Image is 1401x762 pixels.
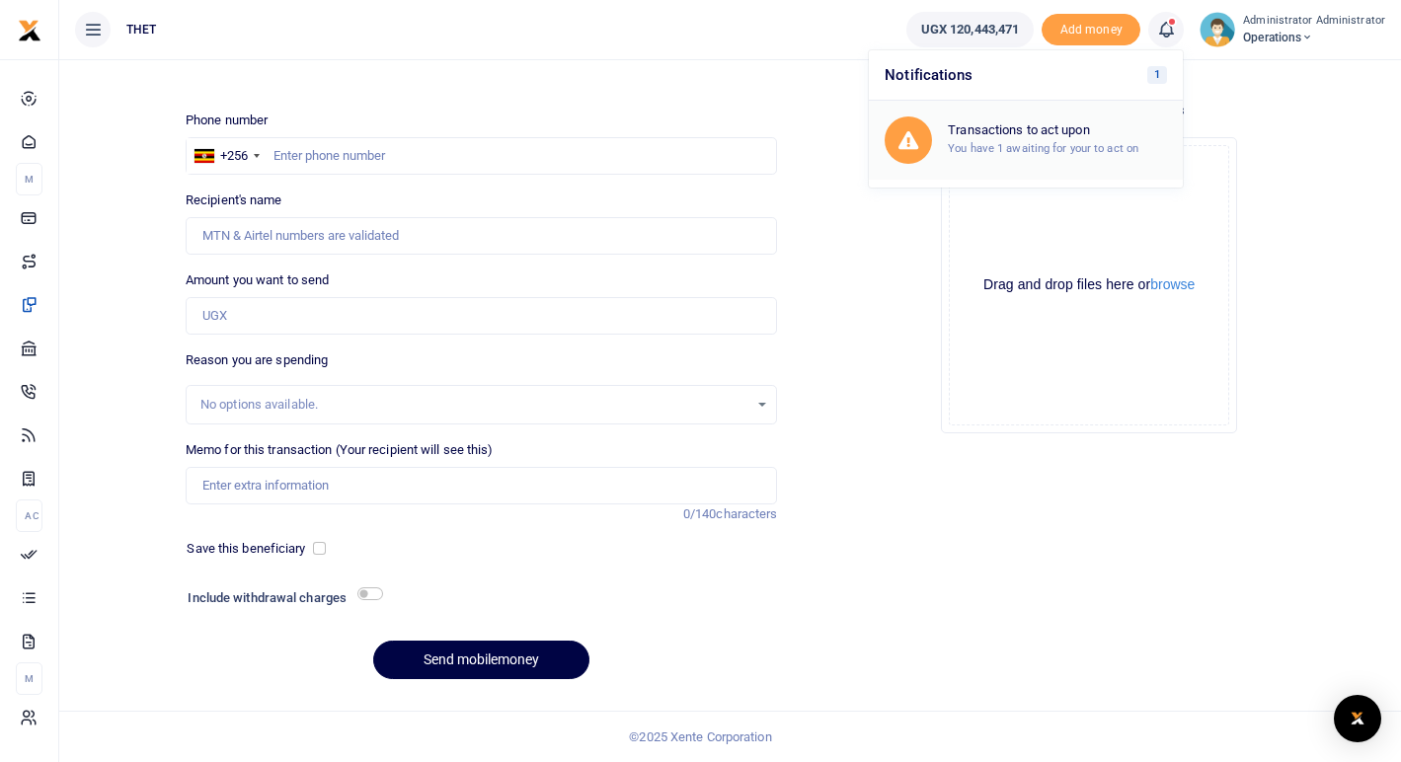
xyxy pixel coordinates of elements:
div: Uganda: +256 [187,138,266,174]
label: Reason you are spending [186,350,328,370]
div: Open Intercom Messenger [1334,695,1381,742]
span: 1 [1147,66,1168,84]
div: Drag and drop files here or [950,275,1228,294]
a: profile-user Administrator Administrator Operations [1200,12,1385,47]
h6: Include withdrawal charges [188,590,373,606]
a: Add money [1042,21,1140,36]
span: Add money [1042,14,1140,46]
label: Recipient's name [186,190,282,210]
a: logo-small logo-large logo-large [18,22,41,37]
span: UGX 120,443,471 [921,20,1020,39]
li: Wallet ballance [898,12,1043,47]
div: File Uploader [941,137,1237,433]
li: M [16,662,42,695]
label: Amount you want to send [186,270,329,290]
label: Phone number [186,111,268,130]
button: Send mobilemoney [373,641,589,679]
li: Ac [16,499,42,532]
input: UGX [186,297,778,335]
label: Save this beneficiary [187,539,305,559]
h6: Transactions to act upon [948,122,1167,138]
span: characters [716,506,777,521]
small: You have 1 awaiting for your to act on [948,141,1138,155]
div: +256 [220,146,248,166]
input: Enter extra information [186,467,778,504]
h4: Such as invoices, receipts, notes [793,100,1385,121]
span: THET [118,21,164,38]
span: 0/140 [683,506,717,521]
img: logo-small [18,19,41,42]
input: Enter phone number [186,137,778,175]
li: M [16,163,42,195]
button: browse [1150,277,1195,291]
a: Transactions to act upon You have 1 awaiting for your to act on [869,101,1183,180]
span: Operations [1243,29,1385,46]
small: Administrator Administrator [1243,13,1385,30]
input: MTN & Airtel numbers are validated [186,217,778,255]
a: UGX 120,443,471 [906,12,1035,47]
img: profile-user [1200,12,1235,47]
div: No options available. [200,395,749,415]
h6: Notifications [869,50,1183,101]
li: Toup your wallet [1042,14,1140,46]
h4: Add supporting Documents [793,78,1385,100]
label: Memo for this transaction (Your recipient will see this) [186,440,494,460]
